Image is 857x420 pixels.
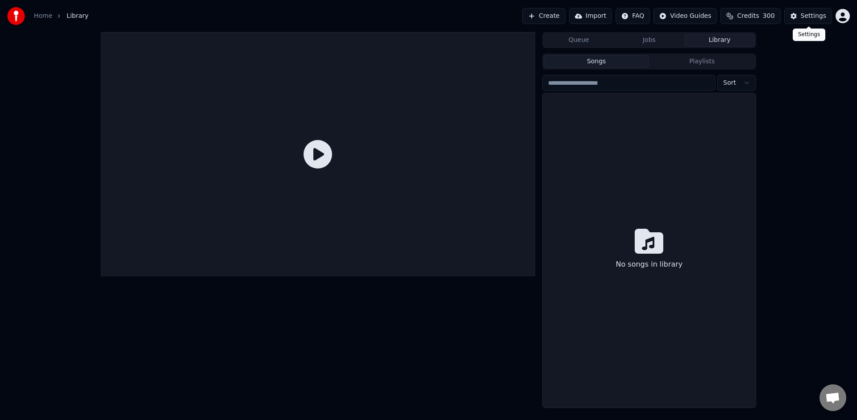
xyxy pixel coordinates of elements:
button: Create [522,8,566,24]
nav: breadcrumb [34,12,88,21]
div: Settings [793,29,825,41]
button: Queue [544,34,614,47]
div: 채팅 열기 [820,384,846,411]
button: Settings [784,8,832,24]
button: Playlists [649,55,755,68]
button: Video Guides [653,8,717,24]
button: FAQ [616,8,650,24]
a: Home [34,12,52,21]
button: Import [569,8,612,24]
button: Jobs [614,34,685,47]
span: Sort [723,78,736,87]
img: youka [7,7,25,25]
span: Credits [737,12,759,21]
span: 300 [763,12,775,21]
span: Library [67,12,88,21]
div: No songs in library [612,255,686,273]
div: Settings [801,12,826,21]
button: Library [684,34,755,47]
button: Songs [544,55,649,68]
button: Credits300 [720,8,780,24]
